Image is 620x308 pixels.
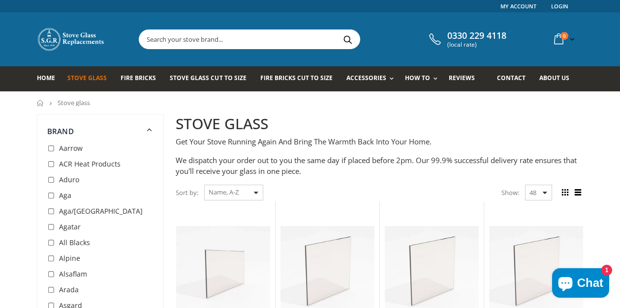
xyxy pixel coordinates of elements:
span: Sort by: [176,184,198,201]
a: Fire Bricks Cut To Size [260,66,340,91]
a: Accessories [346,66,399,91]
input: Search your stove brand... [139,30,470,49]
a: Home [37,66,62,91]
span: Grid view [559,187,570,198]
span: Fire Bricks Cut To Size [260,74,333,82]
a: Fire Bricks [121,66,163,91]
span: How To [405,74,430,82]
span: About us [539,74,569,82]
span: Agatar [59,222,81,231]
span: List view [572,187,583,198]
h2: STOVE GLASS [176,114,583,134]
span: Fire Bricks [121,74,156,82]
a: 0 [550,29,577,49]
span: Aga/[GEOGRAPHIC_DATA] [59,206,143,216]
p: Get Your Stove Running Again And Bring The Warmth Back Into Your Home. [176,136,583,147]
a: Home [37,100,44,106]
p: We dispatch your order out to you the same day if placed before 2pm. Our 99.9% successful deliver... [176,155,583,177]
span: Alsaflam [59,269,87,279]
span: Show: [501,185,519,200]
span: Contact [497,74,526,82]
span: Stove glass [58,98,90,107]
span: Arada [59,285,79,294]
span: Aduro [59,175,79,184]
button: Search [337,30,359,49]
span: Alpine [59,253,80,263]
span: ACR Heat Products [59,159,121,168]
a: About us [539,66,577,91]
a: How To [405,66,442,91]
a: Stove Glass [67,66,114,91]
span: All Blacks [59,238,90,247]
span: Accessories [346,74,386,82]
a: Contact [497,66,533,91]
span: Stove Glass Cut To Size [170,74,246,82]
span: 0 [560,32,568,40]
span: Aga [59,191,71,200]
a: Reviews [449,66,482,91]
span: Brand [47,126,74,136]
inbox-online-store-chat: Shopify online store chat [549,268,612,300]
span: Stove Glass [67,74,107,82]
img: Stove Glass Replacement [37,27,106,52]
span: Home [37,74,55,82]
a: Stove Glass Cut To Size [170,66,253,91]
span: 0330 229 4118 [447,30,506,41]
span: (local rate) [447,41,506,48]
span: Aarrow [59,143,83,153]
span: Reviews [449,74,475,82]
